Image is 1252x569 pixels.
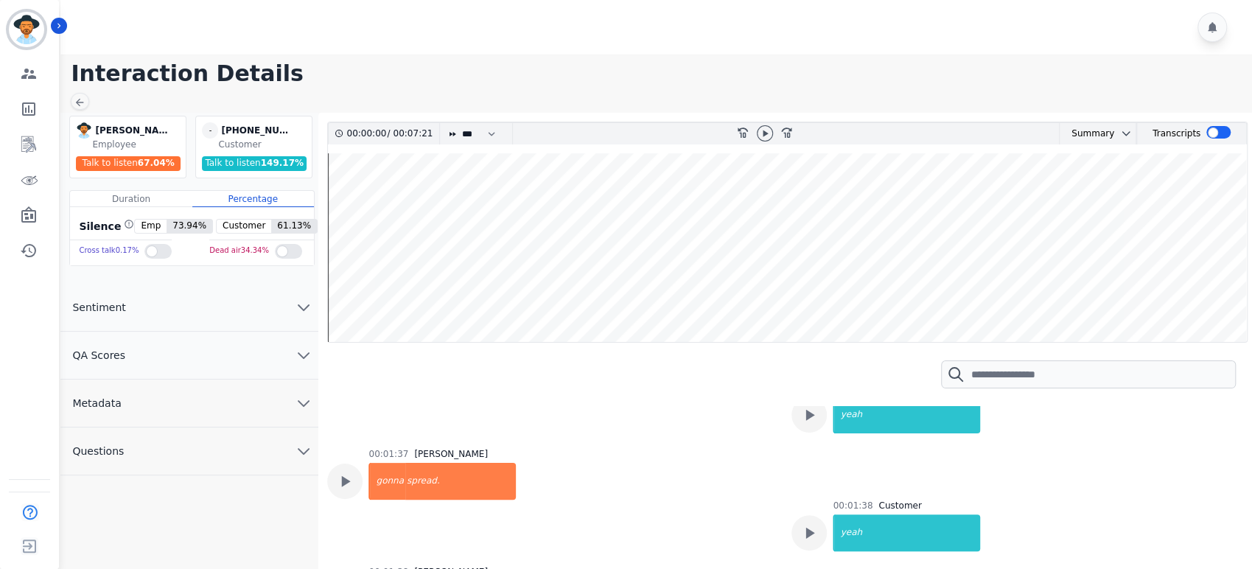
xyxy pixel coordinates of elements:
[834,514,980,551] div: yeah
[202,156,307,171] div: Talk to listen
[1153,123,1200,144] div: Transcripts
[295,299,312,316] svg: chevron down
[202,122,218,139] span: -
[405,463,516,500] div: spread.
[60,332,318,380] button: QA Scores chevron down
[70,191,192,207] div: Duration
[60,300,137,315] span: Sentiment
[346,123,436,144] div: /
[221,122,295,139] div: [PHONE_NUMBER]
[60,444,136,458] span: Questions
[295,394,312,412] svg: chevron down
[834,397,980,433] div: yeah
[295,442,312,460] svg: chevron down
[209,240,269,262] div: Dead air 34.34 %
[60,427,318,475] button: Questions chevron down
[76,219,134,234] div: Silence
[9,12,44,47] img: Bordered avatar
[218,139,309,150] div: Customer
[1060,123,1114,144] div: Summary
[271,220,317,233] span: 61.13 %
[60,380,318,427] button: Metadata chevron down
[390,123,430,144] div: 00:07:21
[60,396,133,411] span: Metadata
[414,448,488,460] div: [PERSON_NAME]
[833,500,872,512] div: 00:01:38
[217,220,271,233] span: Customer
[135,220,167,233] span: Emp
[370,463,405,500] div: gonna
[95,122,169,139] div: [PERSON_NAME]
[79,240,139,262] div: Cross talk 0.17 %
[368,448,408,460] div: 00:01:37
[71,60,1252,87] h1: Interaction Details
[167,220,212,233] span: 73.94 %
[76,156,181,171] div: Talk to listen
[92,139,183,150] div: Employee
[295,346,312,364] svg: chevron down
[60,284,318,332] button: Sentiment chevron down
[192,191,314,207] div: Percentage
[138,158,175,168] span: 67.04 %
[1120,128,1132,139] svg: chevron down
[1114,128,1132,139] button: chevron down
[60,348,137,363] span: QA Scores
[346,123,387,144] div: 00:00:00
[261,158,304,168] span: 149.17 %
[878,500,921,512] div: Customer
